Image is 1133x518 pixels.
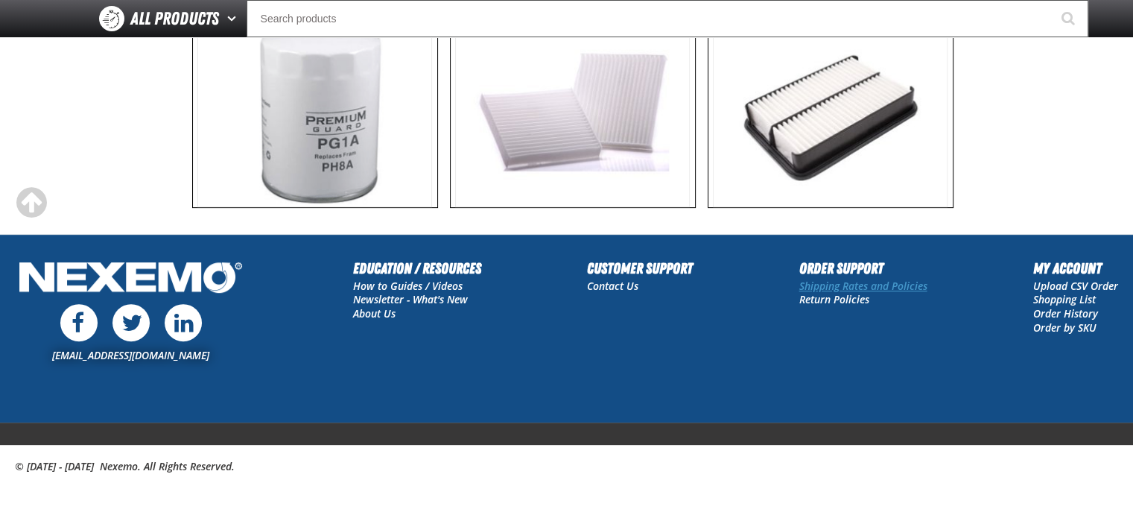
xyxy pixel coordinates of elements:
h2: Customer Support [587,257,693,279]
img: Engine Air Filters [713,13,948,207]
img: Nexemo Logo [15,257,247,301]
h2: Order Support [799,257,927,279]
a: How to Guides / Videos [353,279,463,293]
h2: My Account [1033,257,1118,279]
a: Order by SKU [1033,320,1096,335]
a: Contact Us [587,279,638,293]
span: All Products [130,5,219,32]
a: Shipping Rates and Policies [799,279,927,293]
a: Order History [1033,306,1098,320]
img: Cabin Air Filters [455,13,690,207]
a: Shopping List [1033,292,1096,306]
a: Upload CSV Order [1033,279,1118,293]
img: Engine Oil Filters [197,13,432,207]
a: About Us [353,306,396,320]
a: Newsletter - What's New [353,292,468,306]
a: Return Policies [799,292,869,306]
div: Scroll to the top [15,186,48,219]
h2: Education / Resources [353,257,481,279]
a: [EMAIL_ADDRESS][DOMAIN_NAME] [52,348,209,362]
